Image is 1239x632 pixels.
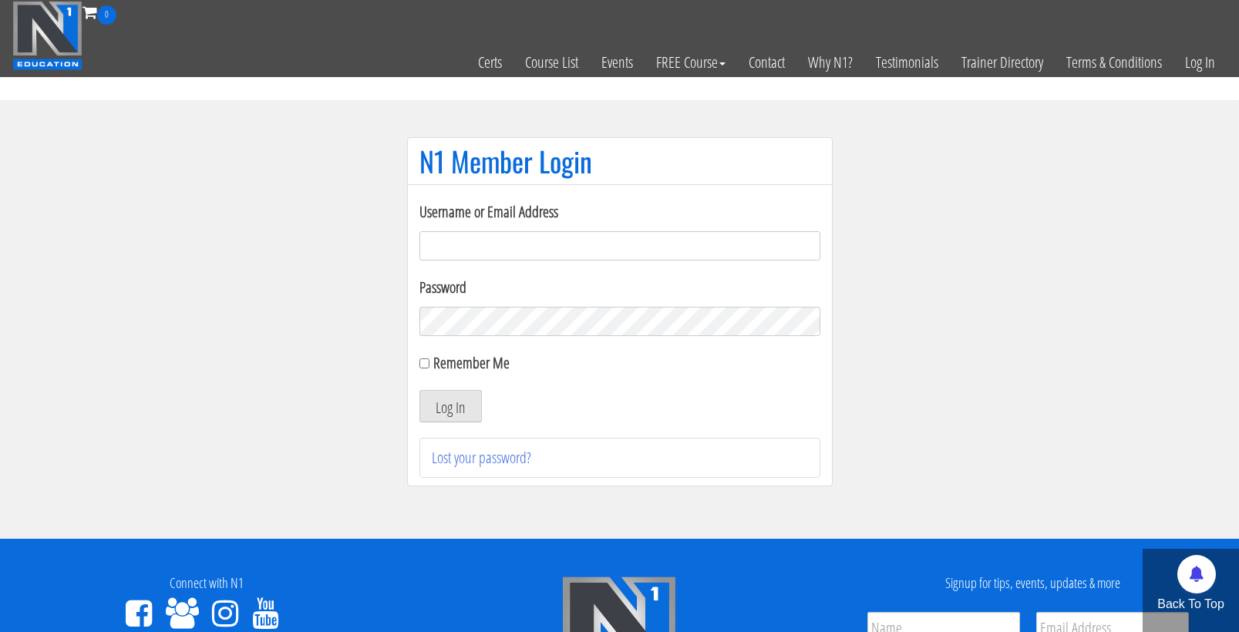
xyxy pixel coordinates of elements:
a: Contact [737,25,796,100]
img: n1-education [12,1,82,70]
span: 0 [97,5,116,25]
a: Trainer Directory [950,25,1055,100]
a: Terms & Conditions [1055,25,1173,100]
button: Log In [419,390,482,422]
a: Lost your password? [432,447,531,468]
a: Log In [1173,25,1227,100]
a: Certs [466,25,513,100]
label: Username or Email Address [419,200,820,224]
a: Events [590,25,645,100]
a: Course List [513,25,590,100]
a: 0 [82,2,116,22]
a: Testimonials [864,25,950,100]
a: FREE Course [645,25,737,100]
label: Remember Me [433,352,510,373]
label: Password [419,276,820,299]
a: Why N1? [796,25,864,100]
h4: Connect with N1 [12,576,402,591]
h1: N1 Member Login [419,146,820,176]
h4: Signup for tips, events, updates & more [837,576,1227,591]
